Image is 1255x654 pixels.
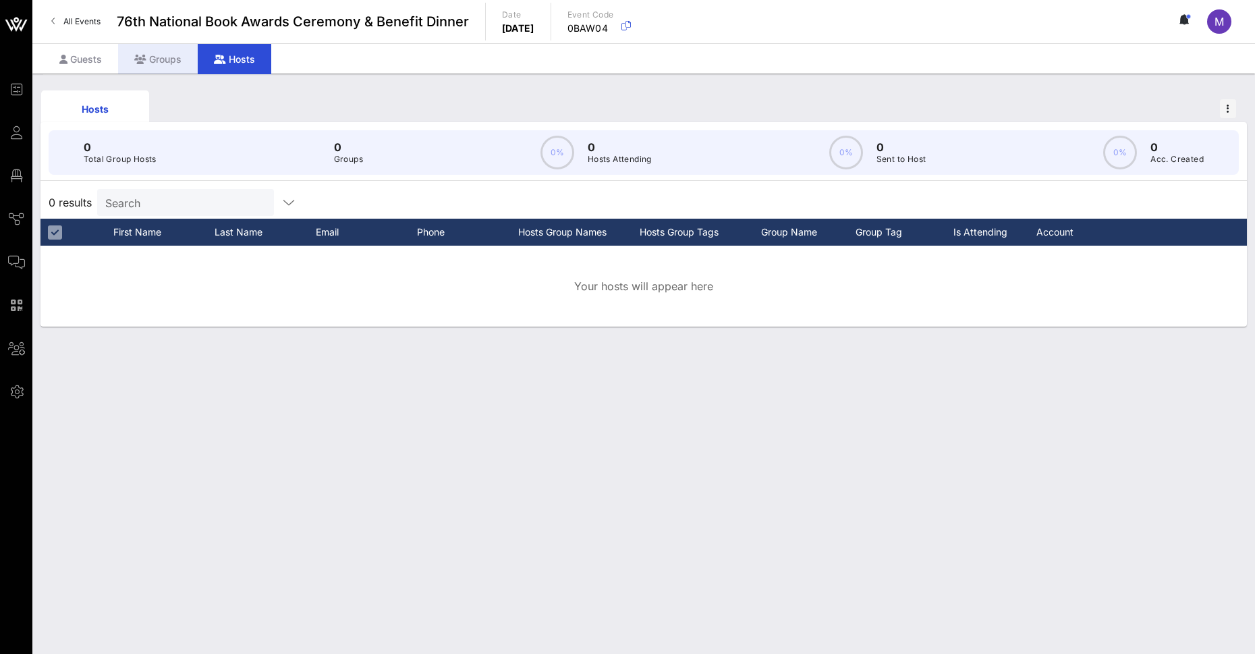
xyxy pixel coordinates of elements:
[117,11,469,32] span: 76th National Book Awards Ceremony & Benefit Dinner
[588,139,652,155] p: 0
[1207,9,1231,34] div: M
[518,219,640,246] div: Hosts Group Names
[640,219,761,246] div: Hosts Group Tags
[567,8,614,22] p: Event Code
[856,219,950,246] div: Group Tag
[334,153,363,166] p: Groups
[334,139,363,155] p: 0
[502,22,534,35] p: [DATE]
[876,139,926,155] p: 0
[761,219,856,246] div: Group Name
[417,219,518,246] div: Phone
[51,102,139,116] div: Hosts
[502,8,534,22] p: Date
[63,16,101,26] span: All Events
[113,219,215,246] div: First Name
[588,153,652,166] p: Hosts Attending
[84,139,157,155] p: 0
[1024,219,1098,246] div: Account
[118,44,198,74] div: Groups
[198,44,271,74] div: Hosts
[950,219,1024,246] div: Is Attending
[43,11,109,32] a: All Events
[1150,139,1204,155] p: 0
[1150,153,1204,166] p: Acc. Created
[1215,15,1224,28] span: M
[84,153,157,166] p: Total Group Hosts
[316,219,417,246] div: Email
[40,246,1247,327] div: Your hosts will appear here
[215,219,316,246] div: Last Name
[49,194,92,211] span: 0 results
[567,22,614,35] p: 0BAW04
[43,44,118,74] div: Guests
[876,153,926,166] p: Sent to Host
